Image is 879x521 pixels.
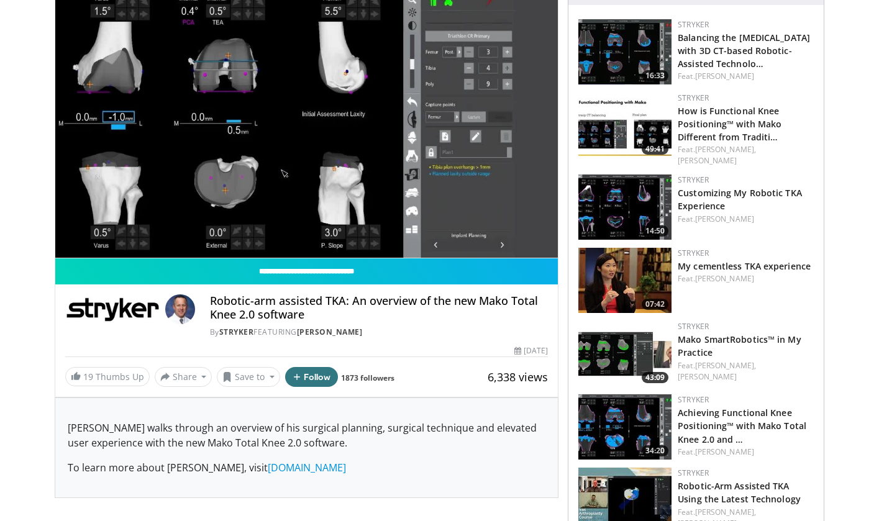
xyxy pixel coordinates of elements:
[678,174,709,185] a: Stryker
[678,19,709,30] a: Stryker
[578,248,672,313] img: 4b492601-1f86-4970-ad60-0382e120d266.150x105_q85_crop-smart_upscale.jpg
[578,248,672,313] a: 07:42
[678,214,814,225] div: Feat.
[514,345,548,356] div: [DATE]
[678,273,814,284] div: Feat.
[678,93,709,103] a: Stryker
[578,93,672,158] a: 49:41
[678,32,810,70] a: Balancing the [MEDICAL_DATA] with 3D CT-based Robotic-Assisted Technolo…
[210,294,548,321] h4: Robotic-arm assisted TKA: An overview of the new Mako Total Knee 2.0 software
[285,367,339,387] button: Follow
[578,394,672,460] img: f2610986-4998-4029-b25b-be01ddb61645.150x105_q85_crop-smart_upscale.jpg
[210,327,548,338] div: By FEATURING
[695,360,756,371] a: [PERSON_NAME],
[678,105,781,143] a: How is Functional Knee Positioning™ with Mako Different from Traditi…
[678,446,814,458] div: Feat.
[219,327,254,337] a: Stryker
[642,372,668,383] span: 43:09
[578,321,672,386] a: 43:09
[678,371,737,382] a: [PERSON_NAME]
[678,321,709,332] a: Stryker
[678,260,811,272] a: My cementless TKA experience
[678,480,801,505] a: Robotic-Arm Assisted TKA Using the Latest Technology
[678,248,709,258] a: Stryker
[165,294,195,324] img: Avatar
[678,407,806,445] a: Achieving Functional Knee Positioning™ with Mako Total Knee 2.0 and …
[65,367,150,386] a: 19 Thumbs Up
[578,321,672,386] img: 6447fcf3-292f-4e91-9cb4-69224776b4c9.150x105_q85_crop-smart_upscale.jpg
[578,19,672,84] a: 16:33
[678,394,709,405] a: Stryker
[268,461,346,474] a: [DOMAIN_NAME]
[65,294,160,324] img: Stryker
[578,93,672,158] img: ffdd9326-d8c6-4f24-b7c0-24c655ed4ab2.150x105_q85_crop-smart_upscale.jpg
[642,70,668,81] span: 16:33
[642,299,668,310] span: 07:42
[695,507,756,517] a: [PERSON_NAME],
[488,369,548,384] span: 6,338 views
[695,71,754,81] a: [PERSON_NAME]
[578,394,672,460] a: 34:20
[155,367,212,387] button: Share
[341,373,394,383] a: 1873 followers
[678,360,814,383] div: Feat.
[68,460,546,475] p: To learn more about [PERSON_NAME], visit
[695,273,754,284] a: [PERSON_NAME]
[578,19,672,84] img: aececb5f-a7d6-40bb-96d9-26cdf3a45450.150x105_q85_crop-smart_upscale.jpg
[678,144,814,166] div: Feat.
[83,371,93,383] span: 19
[695,214,754,224] a: [PERSON_NAME]
[695,144,756,155] a: [PERSON_NAME],
[297,327,363,337] a: [PERSON_NAME]
[642,445,668,456] span: 34:20
[642,143,668,155] span: 49:41
[578,174,672,240] img: 26055920-f7a6-407f-820a-2bd18e419f3d.150x105_q85_crop-smart_upscale.jpg
[217,367,280,387] button: Save to
[578,174,672,240] a: 14:50
[642,225,668,237] span: 14:50
[695,446,754,457] a: [PERSON_NAME]
[678,187,802,212] a: Customizing My Robotic TKA Experience
[68,421,537,450] span: [PERSON_NAME] walks through an overview of his surgical planning, surgical technique and elevated...
[678,155,737,166] a: [PERSON_NAME]
[678,468,709,478] a: Stryker
[678,333,801,358] a: Mako SmartRobotics™ in My Practice
[678,71,814,82] div: Feat.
